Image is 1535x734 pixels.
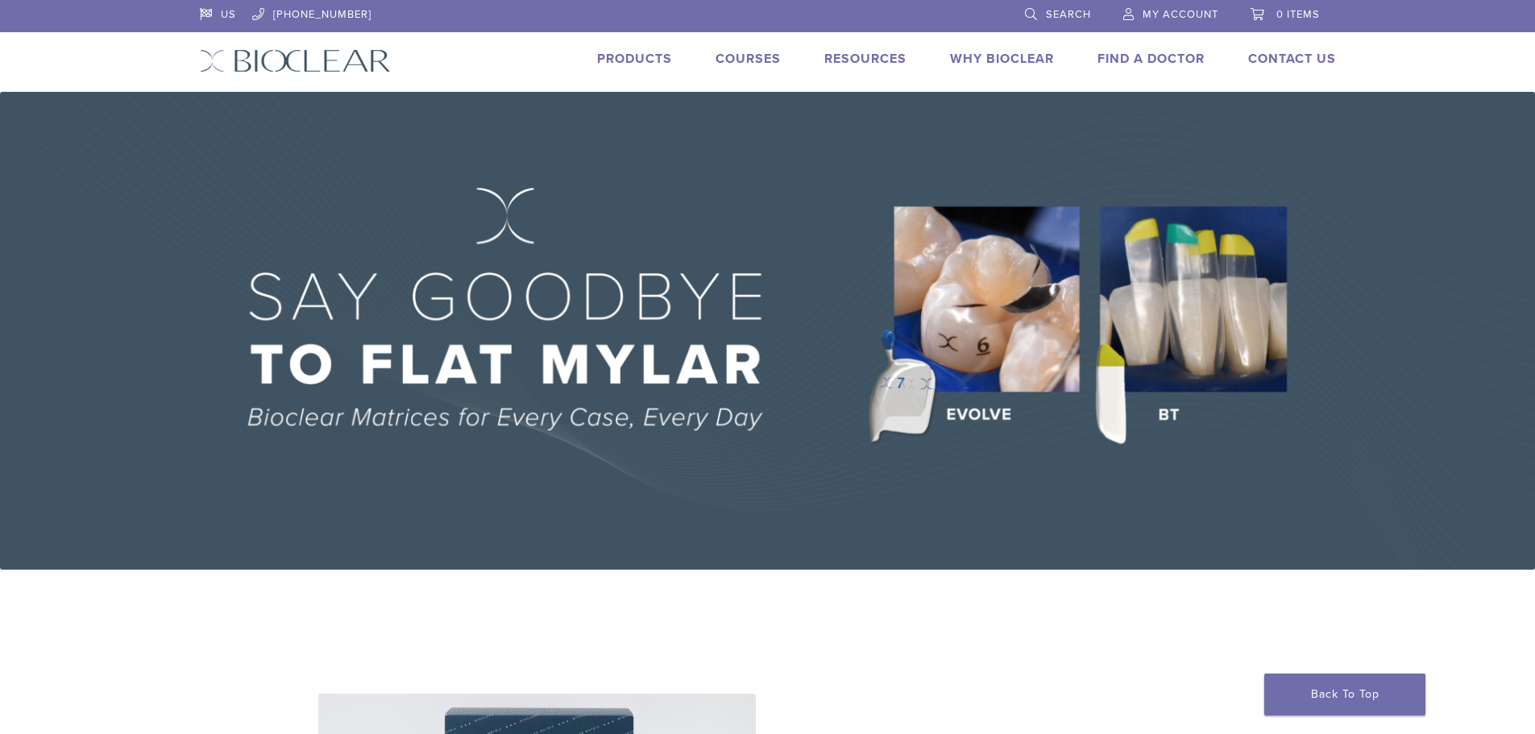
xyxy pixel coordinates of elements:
[1248,51,1336,67] a: Contact Us
[950,51,1054,67] a: Why Bioclear
[824,51,906,67] a: Resources
[1276,8,1320,21] span: 0 items
[716,51,781,67] a: Courses
[1143,8,1218,21] span: My Account
[1097,51,1205,67] a: Find A Doctor
[1264,674,1425,715] a: Back To Top
[1046,8,1091,21] span: Search
[597,51,672,67] a: Products
[200,49,391,73] img: Bioclear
